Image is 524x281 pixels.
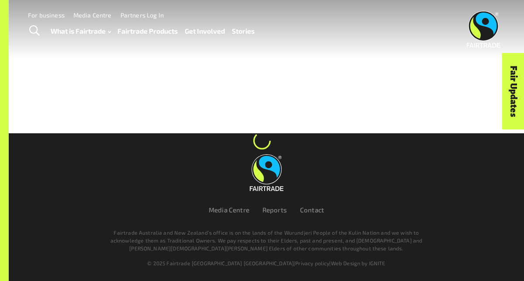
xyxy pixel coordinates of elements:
[108,229,424,252] p: Fairtrade Australia and New Zealand’s office is on the lands of the Wurundjeri People of the Kuli...
[51,25,111,37] a: What is Fairtrade
[232,25,255,37] a: Stories
[467,11,500,48] img: Fairtrade Australia New Zealand logo
[185,25,225,37] a: Get Involved
[121,11,164,19] a: Partners Log In
[250,154,283,191] img: Fairtrade Australia New Zealand logo
[117,25,178,37] a: Fairtrade Products
[262,206,287,214] a: Reports
[28,11,65,19] a: For business
[73,11,112,19] a: Media Centre
[27,259,506,267] div: | |
[209,206,249,214] a: Media Centre
[331,260,386,266] a: Web Design by IGNITE
[295,260,329,266] a: Privacy policy
[147,260,294,266] span: © 2025 Fairtrade [GEOGRAPHIC_DATA] [GEOGRAPHIC_DATA]
[300,206,324,214] a: Contact
[24,20,45,42] a: Toggle Search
